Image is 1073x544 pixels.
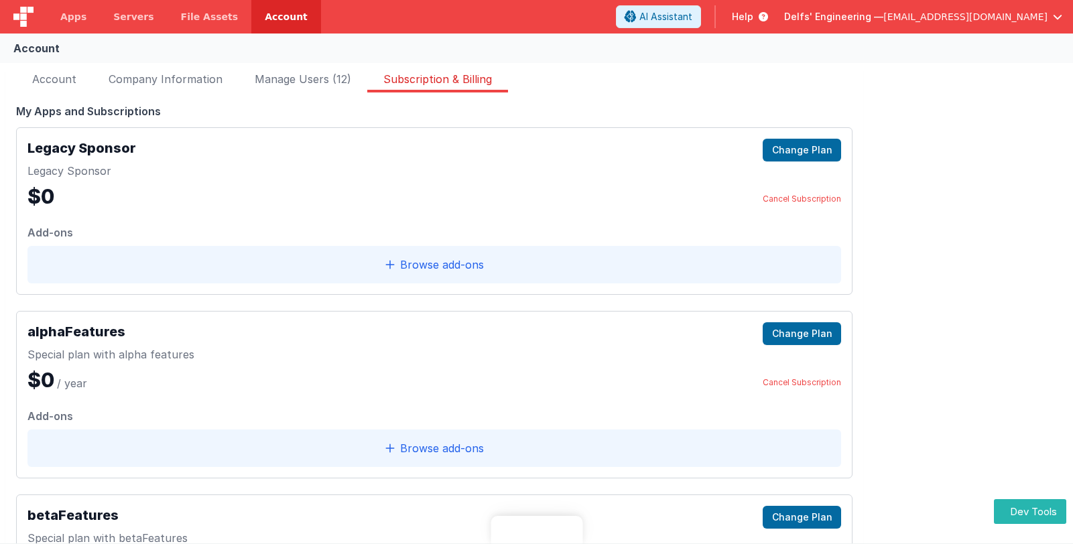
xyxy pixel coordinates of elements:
span: Servers [113,10,153,23]
div: Add-ons [27,408,73,424]
span: AI Assistant [639,10,692,23]
span: Company Information [109,71,223,92]
div: Special plan with alpha features [27,346,194,362]
div: Legacy Sponsor [27,163,136,179]
button: Change Plan [763,322,841,345]
a: Cancel Subscription [763,194,841,204]
h2: Legacy Sponsor [27,139,136,157]
h2: betaFeatures [27,506,188,525]
span: Browse add‑ons [400,440,484,456]
h2: alphaFeatures [27,322,194,341]
span: File Assets [181,10,239,23]
span: Browse add‑ons [400,257,484,273]
span: $0 [27,184,54,208]
button: Change Plan [763,139,841,161]
div: Add-ons [27,224,73,241]
button: Delfs' Engineering — [EMAIL_ADDRESS][DOMAIN_NAME] [784,10,1062,23]
button: AI Assistant [616,5,701,28]
span: / year [57,375,87,391]
span: Help [732,10,753,23]
span: Apps [60,10,86,23]
button: Change Plan [763,506,841,529]
span: Account [32,71,76,92]
span: Subscription & Billing [383,71,492,87]
span: [EMAIL_ADDRESS][DOMAIN_NAME] [883,10,1048,23]
span: $0 [27,368,54,392]
iframe: Marker.io feedback button [491,516,582,544]
div: My Apps and Subscriptions [16,103,853,119]
div: Account [13,40,60,56]
a: Cancel Subscription [763,377,841,388]
span: Manage Users (12) [255,71,351,92]
button: Dev Tools [994,499,1066,524]
span: Delfs' Engineering — [784,10,883,23]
